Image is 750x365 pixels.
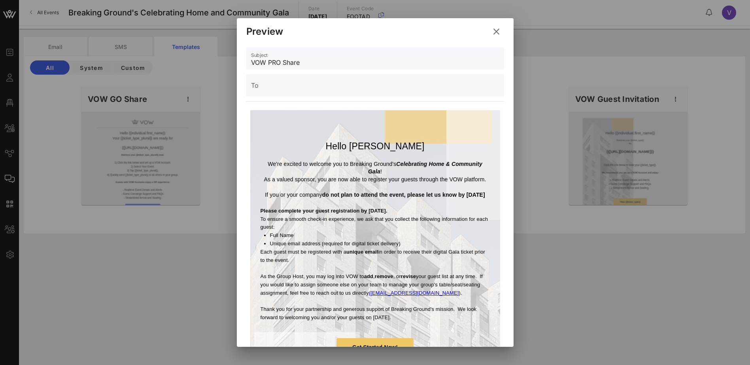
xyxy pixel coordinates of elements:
strong: revise [401,273,416,279]
p: Each guest must be registered with a in order to receive their digital Gala ticket prior to the e... [261,248,490,265]
p: We're excited to welcome you to Breaking Ground's ! [261,160,490,176]
strong: unique email [346,249,378,255]
strong: add [364,273,373,279]
strong: remove [375,273,393,279]
p: Thank you for your partnership and generous support of Breaking Ground's mission. We look forward... [261,305,490,322]
p: If you or your company [261,191,490,199]
div: Preview [246,26,283,38]
span: Hello [PERSON_NAME] [326,141,425,151]
p: As a valued sponsor, you are now able to register your guests through the VOW platform. [261,176,490,184]
em: Celebrating Home & Community Gala [368,161,482,175]
strong: Please complete your guest registration by [DATE]. [261,208,387,214]
li: Full Name [270,231,490,240]
span: Get Started Now! [352,344,398,350]
p: As the Group Host, you may log into VOW to , , or your guest list at any time. If you would like ... [261,273,490,297]
p: To ensure a smooth check-in experience, we ask that you collect the following information for eac... [261,215,490,232]
a: Get Started Now! [336,338,414,357]
a: ([EMAIL_ADDRESS][DOMAIN_NAME] [369,290,459,296]
li: Unique email address (required for digital ticket delivery) [270,240,490,248]
label: Subject [251,52,268,58]
strong: do not plan to attend the event, please let us know by [DATE] [322,192,485,198]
